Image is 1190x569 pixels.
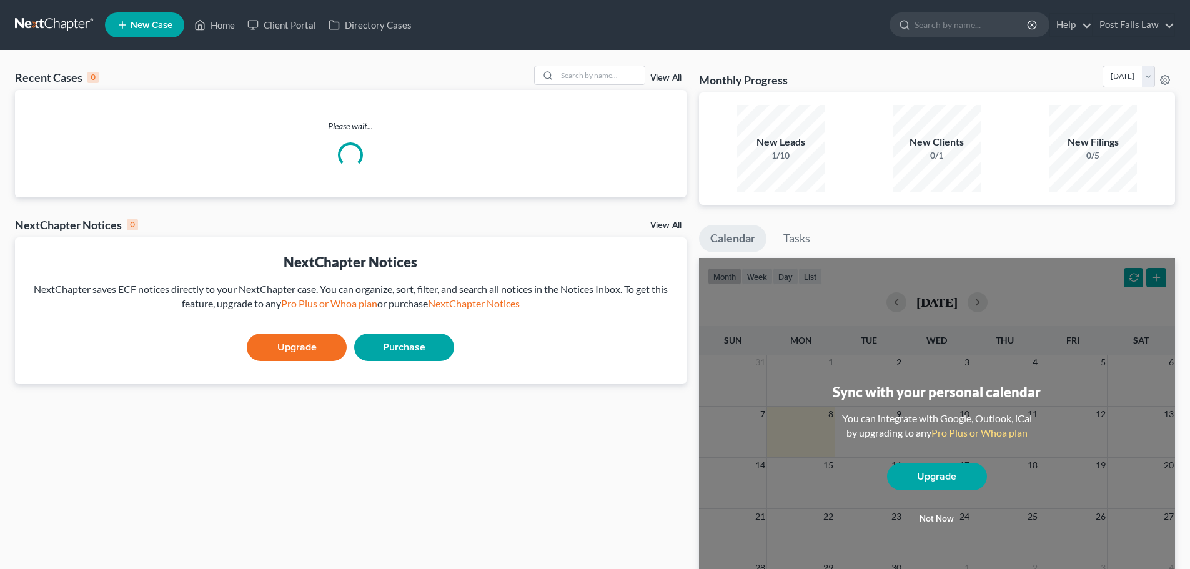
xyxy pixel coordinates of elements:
[915,13,1029,36] input: Search by name...
[87,72,99,83] div: 0
[281,297,377,309] a: Pro Plus or Whoa plan
[699,72,788,87] h3: Monthly Progress
[1093,14,1174,36] a: Post Falls Law
[650,74,682,82] a: View All
[354,334,454,361] a: Purchase
[241,14,322,36] a: Client Portal
[1049,135,1137,149] div: New Filings
[650,221,682,230] a: View All
[893,135,981,149] div: New Clients
[772,225,821,252] a: Tasks
[322,14,418,36] a: Directory Cases
[15,217,138,232] div: NextChapter Notices
[127,219,138,230] div: 0
[25,282,677,311] div: NextChapter saves ECF notices directly to your NextChapter case. You can organize, sort, filter, ...
[931,427,1028,438] a: Pro Plus or Whoa plan
[837,412,1037,440] div: You can integrate with Google, Outlook, iCal by upgrading to any
[833,382,1041,402] div: Sync with your personal calendar
[557,66,645,84] input: Search by name...
[1049,149,1137,162] div: 0/5
[1050,14,1092,36] a: Help
[893,149,981,162] div: 0/1
[15,70,99,85] div: Recent Cases
[737,135,825,149] div: New Leads
[247,334,347,361] a: Upgrade
[15,120,687,132] p: Please wait...
[699,225,766,252] a: Calendar
[428,297,520,309] a: NextChapter Notices
[887,463,987,490] a: Upgrade
[887,507,987,532] button: Not now
[25,252,677,272] div: NextChapter Notices
[131,21,172,30] span: New Case
[188,14,241,36] a: Home
[737,149,825,162] div: 1/10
